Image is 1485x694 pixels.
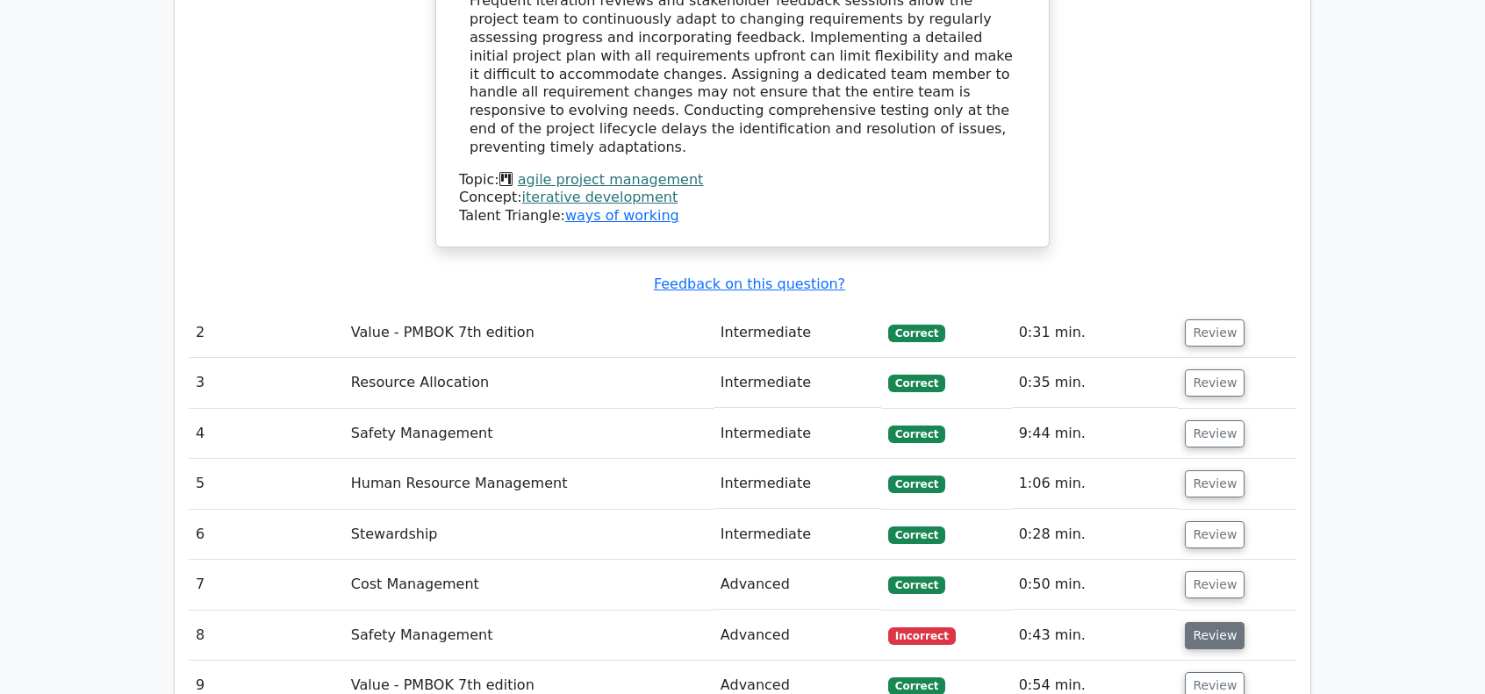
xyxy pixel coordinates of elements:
td: 9:44 min. [1012,409,1179,459]
span: Correct [888,325,945,342]
td: Intermediate [714,308,881,358]
td: Intermediate [714,510,881,560]
td: Resource Allocation [344,358,714,408]
td: 5 [189,459,344,509]
button: Review [1185,319,1245,347]
td: 6 [189,510,344,560]
span: Incorrect [888,627,956,645]
td: 8 [189,611,344,661]
td: 0:35 min. [1012,358,1179,408]
td: Intermediate [714,358,881,408]
td: 1:06 min. [1012,459,1179,509]
td: 7 [189,560,344,610]
td: 0:43 min. [1012,611,1179,661]
button: Review [1185,369,1245,397]
td: Safety Management [344,611,714,661]
td: 3 [189,358,344,408]
span: Correct [888,476,945,493]
td: 2 [189,308,344,358]
span: Correct [888,426,945,443]
button: Review [1185,420,1245,447]
button: Review [1185,470,1245,497]
td: Advanced [714,560,881,610]
td: 0:28 min. [1012,510,1179,560]
span: Correct [888,576,945,594]
div: Topic: [459,171,1026,190]
a: ways of working [565,207,679,224]
td: Advanced [714,611,881,661]
button: Review [1185,571,1245,598]
td: 4 [189,409,344,459]
button: Review [1185,521,1245,548]
td: 0:50 min. [1012,560,1179,610]
td: Value - PMBOK 7th edition [344,308,714,358]
span: Correct [888,526,945,544]
td: Intermediate [714,459,881,509]
div: Talent Triangle: [459,171,1026,225]
td: Cost Management [344,560,714,610]
a: iterative development [522,189,678,205]
td: Safety Management [344,409,714,459]
a: Feedback on this question? [654,275,845,292]
td: 0:31 min. [1012,308,1179,358]
td: Stewardship [344,510,714,560]
span: Correct [888,375,945,392]
td: Human Resource Management [344,459,714,509]
td: Intermediate [714,409,881,459]
button: Review [1185,622,1245,649]
a: agile project management [518,171,704,188]
div: Concept: [459,189,1026,207]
